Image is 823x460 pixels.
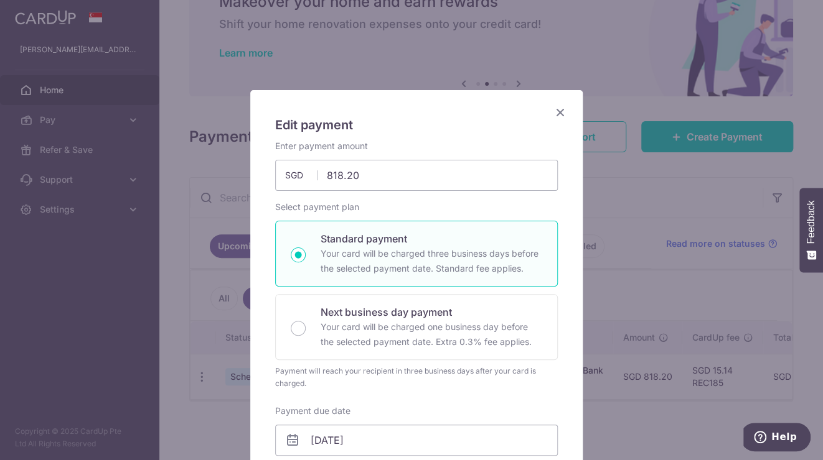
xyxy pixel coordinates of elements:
[285,169,317,182] span: SGD
[275,140,368,152] label: Enter payment amount
[321,320,542,349] p: Your card will be charged one business day before the selected payment date. Extra 0.3% fee applies.
[275,405,350,417] label: Payment due date
[275,201,359,213] label: Select payment plan
[321,246,542,276] p: Your card will be charged three business days before the selected payment date. Standard fee appl...
[799,188,823,272] button: Feedback - Show survey
[321,305,542,320] p: Next business day payment
[806,200,817,244] span: Feedback
[743,423,811,454] iframe: Opens a widget where you can find more information
[275,160,558,191] input: 0.00
[275,115,558,135] h5: Edit payment
[553,105,568,120] button: Close
[275,365,558,390] div: Payment will reach your recipient in three business days after your card is charged.
[275,425,558,456] input: DD / MM / YYYY
[321,231,542,246] p: Standard payment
